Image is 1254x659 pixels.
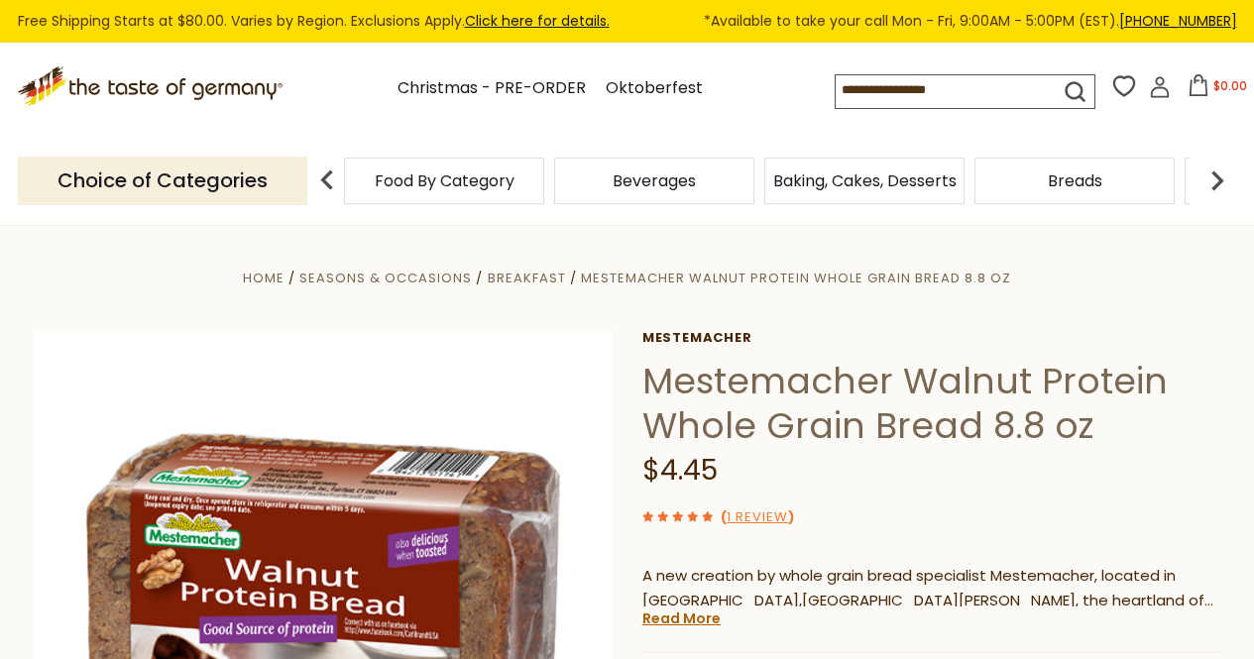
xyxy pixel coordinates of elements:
p: Choice of Categories [18,157,307,205]
a: Mestemacher Walnut Protein Whole Grain Bread 8.8 oz [581,269,1011,287]
a: Home [243,269,285,287]
a: Click here for details. [465,11,610,31]
img: next arrow [1197,161,1237,200]
a: Beverages [613,173,696,188]
a: Mestemacher [642,330,1222,346]
span: ( ) [721,507,794,526]
p: A new creation by whole grain bread specialist Mestemacher, located in [GEOGRAPHIC_DATA],[GEOGRAP... [642,564,1222,613]
a: 1 Review [727,507,788,528]
div: Free Shipping Starts at $80.00. Varies by Region. Exclusions Apply. [18,10,1237,33]
a: Seasons & Occasions [299,269,472,287]
img: previous arrow [307,161,347,200]
a: Oktoberfest [606,75,703,102]
span: $4.45 [642,451,718,490]
a: Breads [1048,173,1102,188]
a: Food By Category [375,173,514,188]
a: Read More [642,608,721,628]
a: Breakfast [488,269,566,287]
span: $0.00 [1213,77,1247,94]
a: Baking, Cakes, Desserts [773,173,957,188]
h1: Mestemacher Walnut Protein Whole Grain Bread 8.8 oz [642,359,1222,448]
a: [PHONE_NUMBER] [1119,11,1237,31]
span: *Available to take your call Mon - Fri, 9:00AM - 5:00PM (EST). [704,10,1237,33]
a: Christmas - PRE-ORDER [398,75,586,102]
